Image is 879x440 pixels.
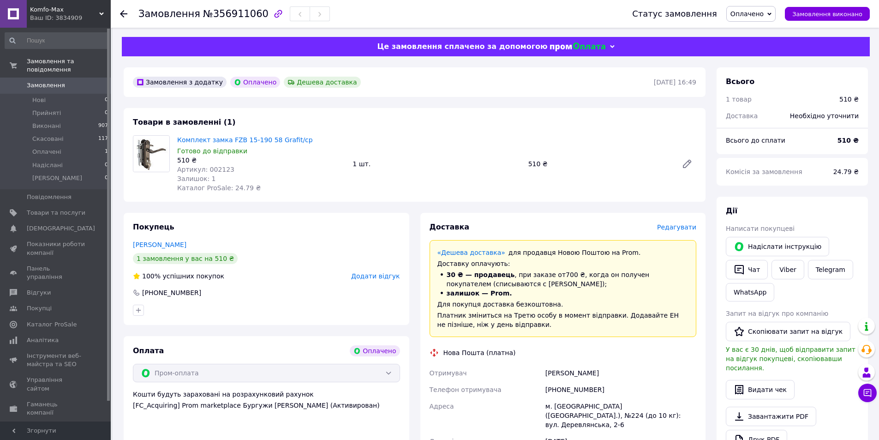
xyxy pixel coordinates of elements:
[657,223,696,231] span: Редагувати
[726,206,737,215] span: Дії
[544,398,698,433] div: м. [GEOGRAPHIC_DATA] ([GEOGRAPHIC_DATA].), №224 (до 10 кг): вул. Деревлянська, 2-6
[30,6,99,14] span: Komfo-Max
[377,42,547,51] span: Це замовлення сплачено за допомогою
[726,283,774,301] a: WhatsApp
[138,8,200,19] span: Замовлення
[141,288,202,297] div: [PHONE_NUMBER]
[32,161,63,169] span: Надіслані
[784,106,864,126] div: Необхідно уточнити
[133,241,186,248] a: [PERSON_NAME]
[792,11,862,18] span: Замовлення виконано
[430,403,454,410] span: Адреса
[32,109,61,117] span: Прийняті
[105,96,108,104] span: 0
[437,300,689,309] div: Для покупця доставка безкоштовна.
[437,249,505,256] a: «Дешева доставка»
[177,166,234,173] span: Артикул: 002123
[808,260,853,279] a: Telegram
[771,260,804,279] a: Viber
[27,320,77,329] span: Каталог ProSale
[447,271,515,278] span: 30 ₴ — продавець
[726,237,829,256] button: Надіслати інструкцію
[525,157,674,170] div: 510 ₴
[177,184,261,192] span: Каталог ProSale: 24.79 ₴
[142,272,161,280] span: 100%
[27,209,85,217] span: Товари та послуги
[837,137,859,144] b: 510 ₴
[27,240,85,257] span: Показники роботи компанії
[351,272,400,280] span: Додати відгук
[27,265,85,281] span: Панель управління
[27,224,95,233] span: [DEMOGRAPHIC_DATA]
[98,135,108,143] span: 117
[27,57,111,74] span: Замовлення та повідомлення
[105,174,108,182] span: 0
[726,77,754,86] span: Всього
[632,9,717,18] div: Статус замовлення
[32,174,82,182] span: [PERSON_NAME]
[726,137,785,144] span: Всього до сплати
[177,147,247,155] span: Готово до відправки
[430,223,470,231] span: Доставка
[27,336,59,344] span: Аналітика
[544,365,698,381] div: [PERSON_NAME]
[437,248,689,257] div: для продавця Новою Поштою на Prom.
[177,136,313,144] a: Комплект замка FZB 15-190 58 Grafit/cp
[27,289,51,297] span: Відгуки
[105,109,108,117] span: 0
[32,96,46,104] span: Нові
[858,384,877,402] button: Чат з покупцем
[544,381,698,398] div: [PHONE_NUMBER]
[726,168,802,175] span: Комісія за замовлення
[678,155,696,173] a: Редагувати
[203,8,269,19] span: №356911060
[105,148,108,156] span: 1
[27,376,85,392] span: Управління сайтом
[726,96,752,103] span: 1 товар
[437,259,689,268] div: Доставку оплачують:
[133,401,400,410] div: [FC_Acquiring] Prom marketplace Бургужи [PERSON_NAME] (Активирован)
[27,193,72,201] span: Повідомлення
[133,253,238,264] div: 1 замовлення у вас на 510 ₴
[30,14,111,22] div: Ваш ID: 3834909
[177,175,216,182] span: Залишок: 1
[27,400,85,417] span: Гаманець компанії
[726,225,795,232] span: Написати покупцеві
[105,161,108,169] span: 0
[133,346,164,355] span: Оплата
[284,77,360,88] div: Дешева доставка
[839,95,859,104] div: 510 ₴
[349,157,524,170] div: 1 шт.
[726,407,816,426] a: Завантажити PDF
[437,311,689,329] div: Платник зміниться на Третю особу в момент відправки. Додавайте ЕН не пізніше, ніж у день відправки.
[98,122,108,130] span: 907
[5,32,109,49] input: Пошук
[726,112,758,120] span: Доставка
[32,135,64,143] span: Скасовані
[550,42,605,51] img: evopay logo
[726,346,855,372] span: У вас є 30 днів, щоб відправити запит на відгук покупцеві, скопіювавши посилання.
[730,10,764,18] span: Оплачено
[350,345,400,356] div: Оплачено
[447,289,512,297] span: залишок — Prom.
[654,78,696,86] time: [DATE] 16:49
[133,118,236,127] span: Товари в замовленні (1)
[133,390,400,410] div: Кошти будуть зараховані на розрахунковий рахунок
[441,348,518,357] div: Нова Пошта (платна)
[726,260,768,279] button: Чат
[27,81,65,90] span: Замовлення
[27,304,52,313] span: Покупці
[230,77,280,88] div: Оплачено
[32,148,61,156] span: Оплачені
[833,168,859,175] span: 24.79 ₴
[785,7,870,21] button: Замовлення виконано
[133,77,227,88] div: Замовлення з додатку
[27,352,85,368] span: Інструменти веб-майстра та SEO
[726,322,850,341] button: Скопіювати запит на відгук
[726,380,795,399] button: Видати чек
[133,271,224,281] div: успішних покупок
[726,310,828,317] span: Запит на відгук про компанію
[430,386,502,393] span: Телефон отримувача
[437,270,689,289] li: , при заказе от 700 ₴ , когда он получен покупателем (списываются с [PERSON_NAME]);
[177,156,345,165] div: 510 ₴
